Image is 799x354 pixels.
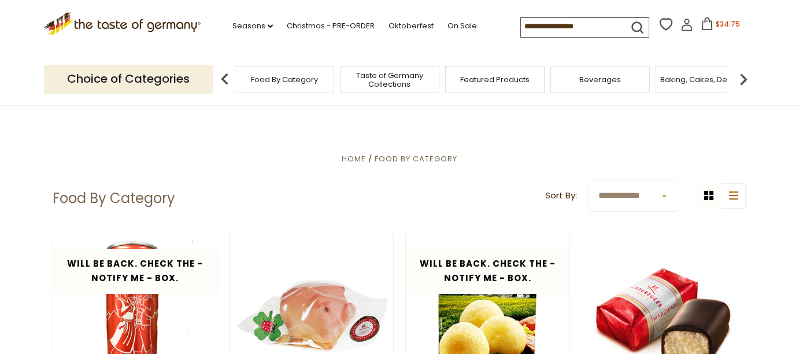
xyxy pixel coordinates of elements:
a: Taste of Germany Collections [343,71,436,89]
img: next arrow [732,68,755,91]
a: On Sale [447,20,477,32]
a: Beverages [579,75,621,84]
img: previous arrow [213,68,236,91]
h1: Food By Category [53,190,175,207]
a: Christmas - PRE-ORDER [287,20,375,32]
a: Seasons [232,20,273,32]
a: Food By Category [251,75,318,84]
a: Baking, Cakes, Desserts [660,75,750,84]
span: $34.75 [716,19,740,29]
a: Oktoberfest [389,20,434,32]
a: Home [342,153,366,164]
a: Food By Category [375,153,457,164]
a: Featured Products [460,75,530,84]
p: Choice of Categories [44,65,213,93]
label: Sort By: [545,189,577,203]
button: $34.75 [696,17,745,35]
